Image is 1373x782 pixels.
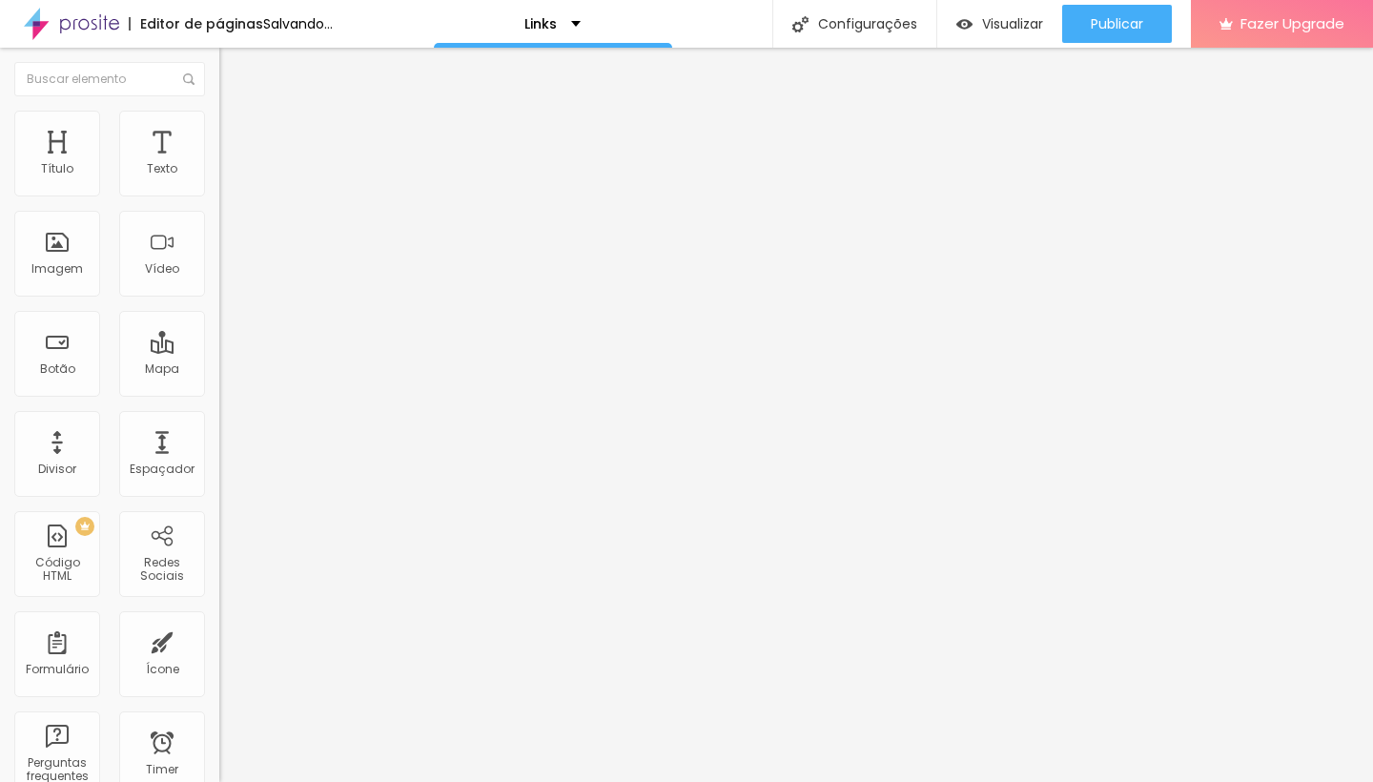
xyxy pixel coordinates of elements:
img: Icone [792,16,809,32]
iframe: Editor [219,48,1373,782]
div: Botão [40,362,75,376]
div: Salvando... [263,17,333,31]
div: Editor de páginas [129,17,263,31]
span: Publicar [1091,16,1143,31]
div: Redes Sociais [124,556,199,584]
div: Timer [146,763,178,776]
div: Código HTML [19,556,94,584]
span: Visualizar [982,16,1043,31]
div: Título [41,162,73,175]
div: Ícone [146,663,179,676]
img: view-1.svg [956,16,973,32]
div: Divisor [38,463,76,476]
div: Mapa [145,362,179,376]
img: Icone [183,73,195,85]
button: Visualizar [937,5,1062,43]
div: Texto [147,162,177,175]
div: Formulário [26,663,89,676]
div: Espaçador [130,463,195,476]
div: Vídeo [145,262,179,276]
p: Links [524,17,557,31]
div: Imagem [31,262,83,276]
button: Publicar [1062,5,1172,43]
input: Buscar elemento [14,62,205,96]
span: Fazer Upgrade [1240,15,1344,31]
